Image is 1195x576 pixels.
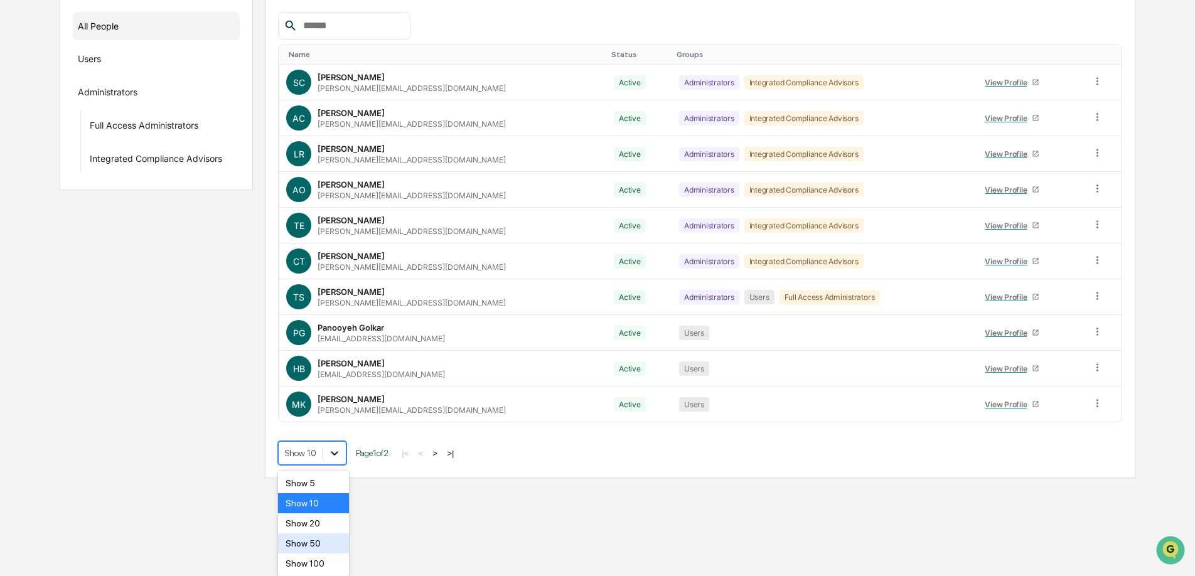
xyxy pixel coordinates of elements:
div: Administrators [679,183,739,197]
div: Administrators [679,147,739,161]
a: 🖐️Preclearance [8,153,86,176]
span: Preclearance [25,158,81,171]
div: [PERSON_NAME] [318,287,385,297]
div: Full Access Administrators [780,290,880,304]
div: All People [78,16,235,36]
div: Integrated Compliance Advisors [744,254,864,269]
div: Integrated Compliance Advisors [744,111,864,125]
div: View Profile [985,114,1032,123]
div: Active [614,254,646,269]
div: Panooyeh Golkar [318,323,384,333]
div: Toggle SortBy [677,50,967,59]
div: View Profile [985,364,1032,373]
span: SC [293,77,305,88]
div: 🗄️ [91,159,101,169]
span: Attestations [104,158,156,171]
div: [EMAIL_ADDRESS][DOMAIN_NAME] [318,334,445,343]
span: Page 1 of 2 [356,448,389,458]
div: [PERSON_NAME] [318,72,385,82]
img: 1746055101610-c473b297-6a78-478c-a979-82029cc54cd1 [13,96,35,119]
div: Toggle SortBy [1094,50,1116,59]
span: CT [293,256,305,267]
button: < [415,448,427,459]
div: Administrators [679,75,739,90]
div: Integrated Compliance Advisors [744,183,864,197]
div: [PERSON_NAME][EMAIL_ADDRESS][DOMAIN_NAME] [318,227,506,236]
a: View Profile [980,287,1045,307]
a: View Profile [980,252,1045,271]
div: [PERSON_NAME] [318,215,385,225]
div: Show 5 [278,473,349,493]
div: Integrated Compliance Advisors [744,75,864,90]
div: View Profile [985,185,1032,195]
span: HB [293,363,305,374]
div: Active [614,111,646,125]
span: Pylon [125,213,152,222]
div: Toggle SortBy [611,50,667,59]
span: Data Lookup [25,182,79,195]
div: Start new chat [43,96,206,109]
div: Show 10 [278,493,349,513]
span: LR [294,149,304,159]
div: View Profile [985,292,1032,302]
div: [PERSON_NAME][EMAIL_ADDRESS][DOMAIN_NAME] [318,119,506,129]
button: |< [398,448,412,459]
div: Users [679,361,709,376]
span: PG [293,328,305,338]
div: Users [78,53,101,68]
div: 🖐️ [13,159,23,169]
iframe: Open customer support [1155,535,1189,568]
div: [PERSON_NAME][EMAIL_ADDRESS][DOMAIN_NAME] [318,262,506,272]
div: 🔎 [13,183,23,193]
button: > [429,448,441,459]
div: [PERSON_NAME][EMAIL_ADDRESS][DOMAIN_NAME] [318,155,506,164]
button: >| [443,448,458,459]
div: Administrators [679,218,739,233]
a: View Profile [980,323,1045,343]
div: Show 50 [278,533,349,553]
span: MK [292,399,306,410]
div: Users [679,326,709,340]
button: Start new chat [213,100,228,115]
div: Active [614,326,646,340]
div: [PERSON_NAME] [318,251,385,261]
span: TE [294,220,304,231]
div: [PERSON_NAME] [318,179,385,189]
span: AC [292,113,305,124]
div: [PERSON_NAME] [318,394,385,404]
a: View Profile [980,395,1045,414]
a: 🔎Data Lookup [8,177,84,200]
span: AO [292,184,306,195]
div: Active [614,218,646,233]
div: [PERSON_NAME] [318,144,385,154]
div: View Profile [985,400,1032,409]
span: TS [293,292,304,302]
div: Show 100 [278,553,349,573]
div: Administrators [679,254,739,269]
a: Powered byPylon [88,212,152,222]
div: Administrators [679,111,739,125]
div: We're available if you need us! [43,109,159,119]
div: Active [614,397,646,412]
div: View Profile [985,221,1032,230]
div: Integrated Compliance Advisors [744,218,864,233]
div: Users [679,397,709,412]
a: View Profile [980,216,1045,235]
div: [PERSON_NAME][EMAIL_ADDRESS][DOMAIN_NAME] [318,405,506,415]
div: Full Access Administrators [90,120,198,135]
div: Active [614,361,646,376]
div: View Profile [985,328,1032,338]
div: Integrated Compliance Advisors [90,153,222,168]
div: View Profile [985,149,1032,159]
div: Active [614,290,646,304]
div: [PERSON_NAME][EMAIL_ADDRESS][DOMAIN_NAME] [318,83,506,93]
div: [PERSON_NAME] [318,358,385,368]
a: View Profile [980,73,1045,92]
div: Active [614,75,646,90]
div: Administrators [78,87,137,102]
div: [PERSON_NAME] [318,108,385,118]
div: Users [744,290,774,304]
div: Administrators [679,290,739,304]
